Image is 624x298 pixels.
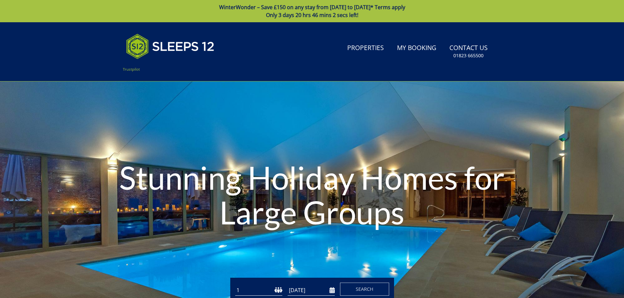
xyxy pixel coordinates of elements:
[340,283,389,296] button: Search
[94,147,531,242] h1: Stunning Holiday Homes for Large Groups
[356,286,373,292] span: Search
[123,67,140,72] a: Trustpilot
[453,52,483,59] small: 01823 665500
[288,285,335,296] input: Arrival Date
[447,41,490,62] a: Contact Us01823 665500
[266,11,358,19] span: Only 3 days 20 hrs 46 mins 2 secs left!
[126,30,215,63] img: Sleeps 12
[394,41,439,56] a: My Booking
[345,41,387,56] a: Properties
